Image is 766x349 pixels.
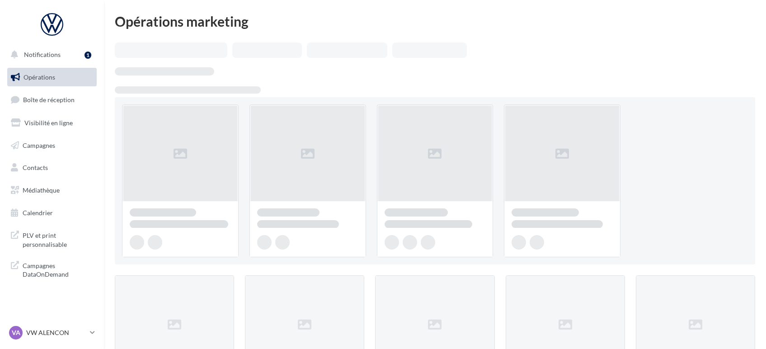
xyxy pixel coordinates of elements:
button: Notifications 1 [5,45,95,64]
span: Boîte de réception [23,96,75,104]
div: Opérations marketing [115,14,755,28]
div: 1 [85,52,91,59]
span: Notifications [24,51,61,58]
span: Médiathèque [23,186,60,194]
p: VW ALENCON [26,328,86,337]
a: VA VW ALENCON [7,324,97,341]
a: Boîte de réception [5,90,99,109]
a: PLV et print personnalisable [5,226,99,252]
span: Visibilité en ligne [24,119,73,127]
span: Campagnes DataOnDemand [23,259,93,279]
a: Campagnes [5,136,99,155]
a: Visibilité en ligne [5,113,99,132]
a: Médiathèque [5,181,99,200]
a: Campagnes DataOnDemand [5,256,99,283]
span: VA [12,328,20,337]
span: Opérations [23,73,55,81]
span: Contacts [23,164,48,171]
span: Calendrier [23,209,53,217]
a: Calendrier [5,203,99,222]
span: PLV et print personnalisable [23,229,93,249]
span: Campagnes [23,141,55,149]
a: Contacts [5,158,99,177]
a: Opérations [5,68,99,87]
